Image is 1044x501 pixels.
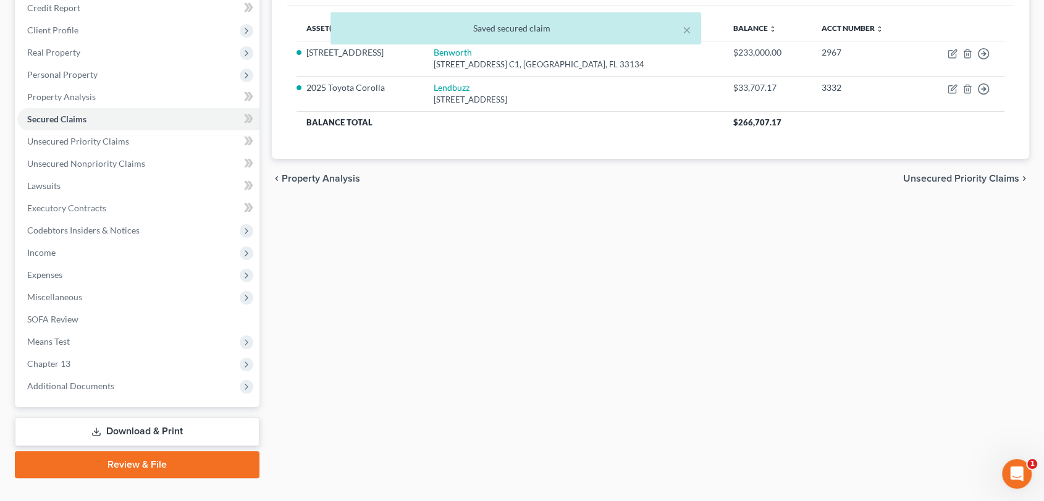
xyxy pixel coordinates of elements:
a: Unsecured Priority Claims [17,130,259,153]
a: Unsecured Nonpriority Claims [17,153,259,175]
a: Download & Print [15,417,259,446]
span: Real Property [27,47,80,57]
button: × [683,22,691,37]
span: Unsecured Priority Claims [27,136,129,146]
a: Lawsuits [17,175,259,197]
th: Balance Total [297,111,724,133]
span: Credit Report [27,2,80,13]
div: $33,707.17 [733,82,802,94]
span: Personal Property [27,69,98,80]
a: Benworth [434,47,472,57]
a: Property Analysis [17,86,259,108]
a: Executory Contracts [17,197,259,219]
span: Unsecured Nonpriority Claims [27,158,145,169]
span: Additional Documents [27,381,114,391]
i: chevron_left [272,174,282,183]
i: chevron_right [1019,174,1029,183]
a: SOFA Review [17,308,259,330]
a: Lendbuzz [434,82,469,93]
span: Expenses [27,269,62,280]
div: $233,000.00 [733,46,802,59]
div: Saved secured claim [340,22,691,35]
span: Chapter 13 [27,358,70,369]
div: 2967 [822,46,908,59]
span: Miscellaneous [27,292,82,302]
span: SOFA Review [27,314,78,324]
span: Property Analysis [27,91,96,102]
div: 3332 [822,82,908,94]
span: Means Test [27,336,70,347]
div: [STREET_ADDRESS] [434,94,714,106]
span: Income [27,247,56,258]
a: Review & File [15,451,259,478]
span: $266,707.17 [733,117,781,127]
span: Lawsuits [27,180,61,191]
div: [STREET_ADDRESS] C1, [GEOGRAPHIC_DATA], FL 33134 [434,59,714,70]
span: Property Analysis [282,174,360,183]
span: Codebtors Insiders & Notices [27,225,140,235]
span: Secured Claims [27,114,86,124]
iframe: Intercom live chat [1002,459,1032,489]
span: 1 [1027,459,1037,469]
li: 2025 Toyota Corolla [306,82,415,94]
span: Executory Contracts [27,203,106,213]
button: Unsecured Priority Claims chevron_right [903,174,1029,183]
li: [STREET_ADDRESS] [306,46,415,59]
a: Secured Claims [17,108,259,130]
button: chevron_left Property Analysis [272,174,360,183]
span: Unsecured Priority Claims [903,174,1019,183]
